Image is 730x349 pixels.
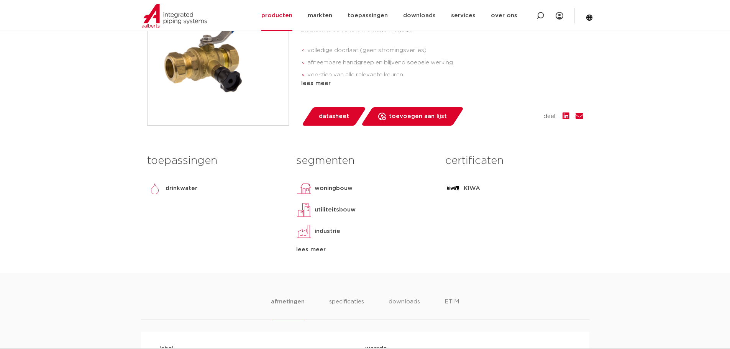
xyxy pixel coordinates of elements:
h3: toepassingen [147,153,285,169]
div: lees meer [296,245,434,254]
li: specificaties [329,297,364,319]
span: datasheet [319,110,349,123]
img: drinkwater [147,181,162,196]
p: KIWA [464,184,480,193]
li: afmetingen [271,297,304,319]
p: drinkwater [166,184,197,193]
img: utiliteitsbouw [296,202,312,218]
span: deel: [543,112,556,121]
li: afneembare handgreep en blijvend soepele werking [307,57,583,69]
li: downloads [389,297,420,319]
h3: segmenten [296,153,434,169]
li: voorzien van alle relevante keuren [307,69,583,81]
p: utiliteitsbouw [315,205,356,215]
p: industrie [315,227,340,236]
span: toevoegen aan lijst [389,110,447,123]
img: woningbouw [296,181,312,196]
img: industrie [296,224,312,239]
p: woningbouw [315,184,353,193]
a: datasheet [301,107,366,126]
img: KIWA [445,181,461,196]
li: volledige doorlaat (geen stromingsverlies) [307,44,583,57]
h3: certificaten [445,153,583,169]
li: ETIM [445,297,459,319]
div: lees meer [301,79,583,88]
